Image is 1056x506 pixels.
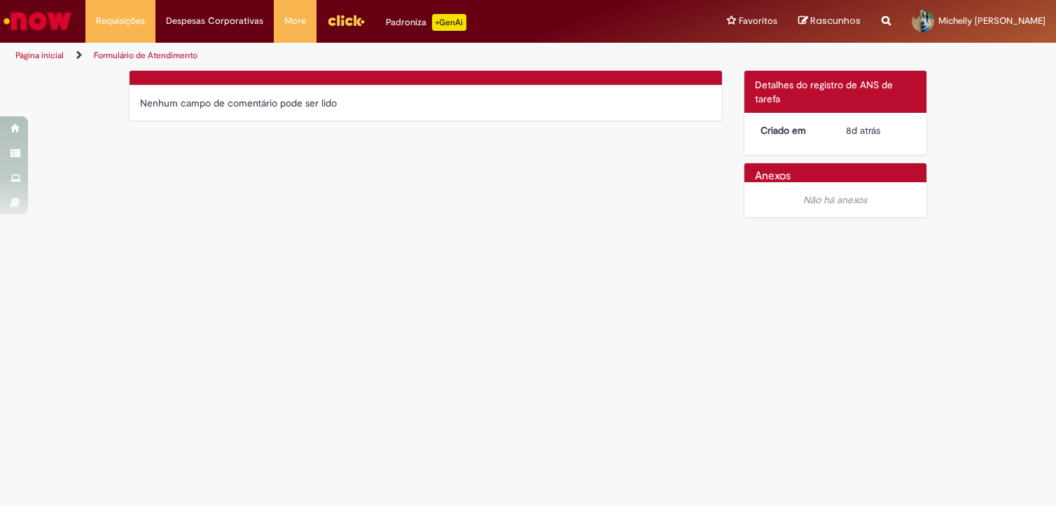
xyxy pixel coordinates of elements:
[755,78,893,105] span: Detalhes do registro de ANS de tarefa
[755,170,791,183] h2: Anexos
[739,14,777,28] span: Favoritos
[432,14,466,31] p: +GenAi
[810,14,861,27] span: Rascunhos
[11,43,693,69] ul: Trilhas de página
[15,50,64,61] a: Página inicial
[166,14,263,28] span: Despesas Corporativas
[140,96,711,110] div: Nenhum campo de comentário pode ser lido
[327,10,365,31] img: click_logo_yellow_360x200.png
[798,15,861,28] a: Rascunhos
[750,123,836,137] dt: Criado em
[938,15,1045,27] span: Michelly [PERSON_NAME]
[846,124,880,137] span: 8d atrás
[96,14,145,28] span: Requisições
[386,14,466,31] div: Padroniza
[1,7,74,35] img: ServiceNow
[94,50,197,61] a: Formulário de Atendimento
[284,14,306,28] span: More
[846,123,911,137] div: 21/08/2025 13:40:22
[846,124,880,137] time: 21/08/2025 13:40:22
[803,193,867,206] em: Não há anexos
